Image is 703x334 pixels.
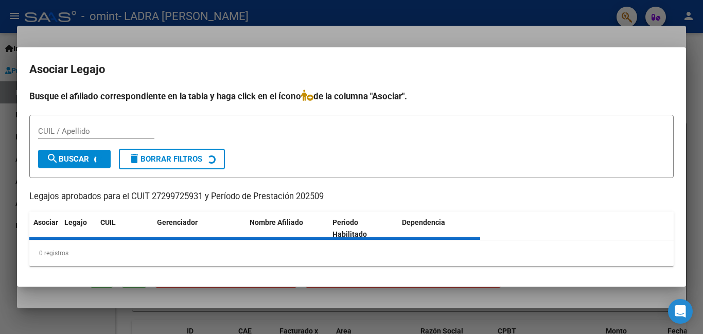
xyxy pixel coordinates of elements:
[60,212,96,245] datatable-header-cell: Legajo
[245,212,328,245] datatable-header-cell: Nombre Afiliado
[328,212,398,245] datatable-header-cell: Periodo Habilitado
[128,152,140,165] mat-icon: delete
[157,218,198,226] span: Gerenciador
[29,212,60,245] datatable-header-cell: Asociar
[668,299,693,324] div: Open Intercom Messenger
[250,218,303,226] span: Nombre Afiliado
[29,240,674,266] div: 0 registros
[33,218,58,226] span: Asociar
[38,150,111,168] button: Buscar
[332,218,367,238] span: Periodo Habilitado
[46,154,89,164] span: Buscar
[402,218,445,226] span: Dependencia
[29,190,674,203] p: Legajos aprobados para el CUIT 27299725931 y Período de Prestación 202509
[153,212,245,245] datatable-header-cell: Gerenciador
[29,90,674,103] h4: Busque el afiliado correspondiente en la tabla y haga click en el ícono de la columna "Asociar".
[46,152,59,165] mat-icon: search
[398,212,481,245] datatable-header-cell: Dependencia
[96,212,153,245] datatable-header-cell: CUIL
[29,60,674,79] h2: Asociar Legajo
[100,218,116,226] span: CUIL
[64,218,87,226] span: Legajo
[119,149,225,169] button: Borrar Filtros
[128,154,202,164] span: Borrar Filtros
